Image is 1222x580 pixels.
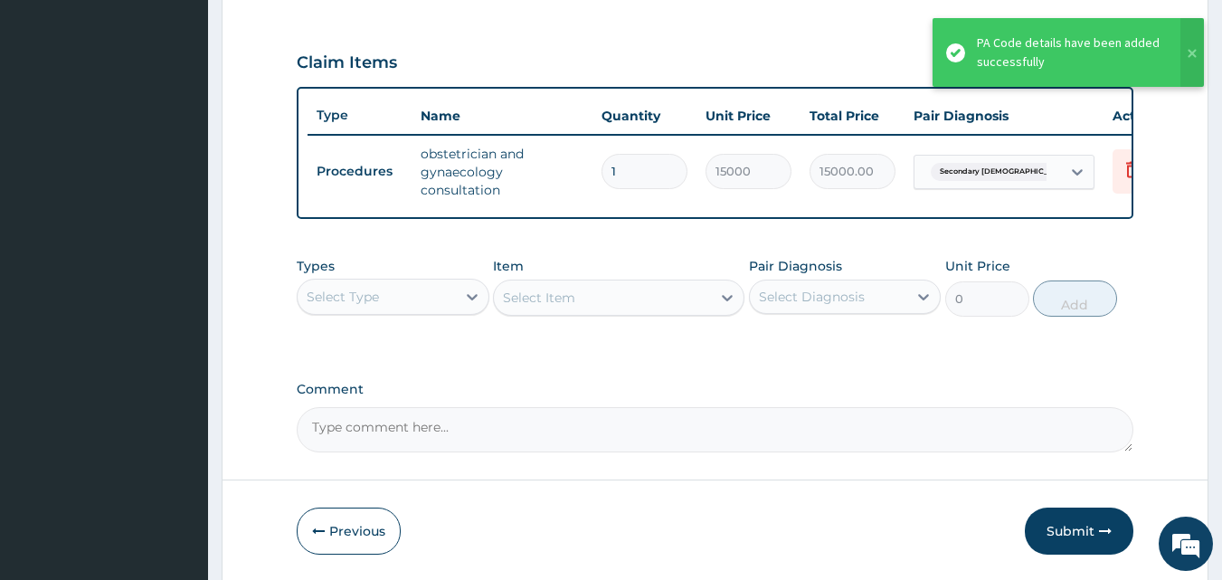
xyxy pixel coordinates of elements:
[977,33,1163,71] div: PA Code details have been added successfully
[297,259,335,274] label: Types
[931,163,1148,181] span: Secondary [DEMOGRAPHIC_DATA][MEDICAL_DATA]
[905,98,1104,134] th: Pair Diagnosis
[412,136,592,208] td: obstetrician and gynaecology consultation
[1025,508,1133,555] button: Submit
[592,98,696,134] th: Quantity
[307,288,379,306] div: Select Type
[696,98,800,134] th: Unit Price
[1104,98,1194,134] th: Actions
[1033,280,1117,317] button: Add
[297,382,1134,397] label: Comment
[33,90,73,136] img: d_794563401_company_1708531726252_794563401
[759,288,865,306] div: Select Diagnosis
[105,175,250,357] span: We're online!
[308,99,412,132] th: Type
[412,98,592,134] th: Name
[94,101,304,125] div: Chat with us now
[749,257,842,275] label: Pair Diagnosis
[297,53,397,73] h3: Claim Items
[800,98,905,134] th: Total Price
[297,508,401,555] button: Previous
[493,257,524,275] label: Item
[297,9,340,52] div: Minimize live chat window
[945,257,1010,275] label: Unit Price
[9,387,345,451] textarea: Type your message and hit 'Enter'
[308,155,412,188] td: Procedures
